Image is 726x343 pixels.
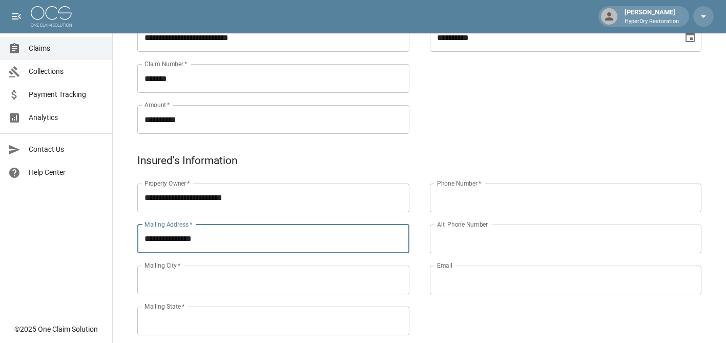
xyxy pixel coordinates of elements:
[144,179,190,188] label: Property Owner
[14,324,98,334] div: © 2025 One Claim Solution
[437,261,452,270] label: Email
[29,112,104,123] span: Analytics
[29,167,104,178] span: Help Center
[29,66,104,77] span: Collections
[144,261,181,270] label: Mailing City
[144,59,187,68] label: Claim Number
[29,43,104,54] span: Claims
[625,17,679,26] p: HyperDry Restoration
[437,220,488,229] label: Alt. Phone Number
[31,6,72,27] img: ocs-logo-white-transparent.png
[29,89,104,100] span: Payment Tracking
[437,179,481,188] label: Phone Number
[29,144,104,155] span: Contact Us
[6,6,27,27] button: open drawer
[144,302,184,311] label: Mailing State
[144,220,192,229] label: Mailing Address
[144,100,170,109] label: Amount
[680,27,700,48] button: Choose date, selected date is Aug 2, 2025
[620,7,683,26] div: [PERSON_NAME]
